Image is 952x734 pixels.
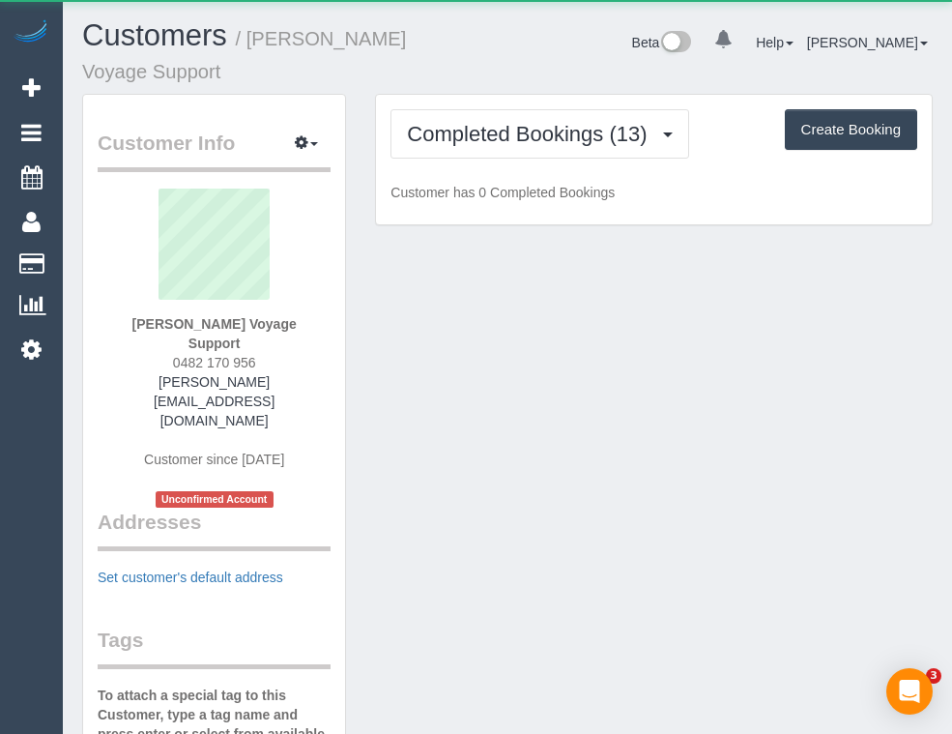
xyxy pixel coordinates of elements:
img: Automaid Logo [12,19,50,46]
img: New interface [659,31,691,56]
span: Customer since [DATE] [144,452,284,467]
legend: Tags [98,626,331,669]
span: Unconfirmed Account [156,491,274,508]
legend: Customer Info [98,129,331,172]
small: / [PERSON_NAME] Voyage Support [82,28,406,82]
button: Create Booking [785,109,917,150]
a: Beta [632,35,692,50]
button: Completed Bookings (13) [390,109,688,159]
a: [PERSON_NAME][EMAIL_ADDRESS][DOMAIN_NAME] [154,374,274,428]
span: 0482 170 956 [173,355,256,370]
div: Open Intercom Messenger [886,668,933,715]
a: [PERSON_NAME] [807,35,928,50]
strong: [PERSON_NAME] Voyage Support [132,316,297,351]
a: Help [756,35,793,50]
span: Completed Bookings (13) [407,122,656,146]
a: Set customer's default address [98,570,283,585]
a: Customers [82,18,227,52]
p: Customer has 0 Completed Bookings [390,183,917,202]
span: 3 [926,668,941,684]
